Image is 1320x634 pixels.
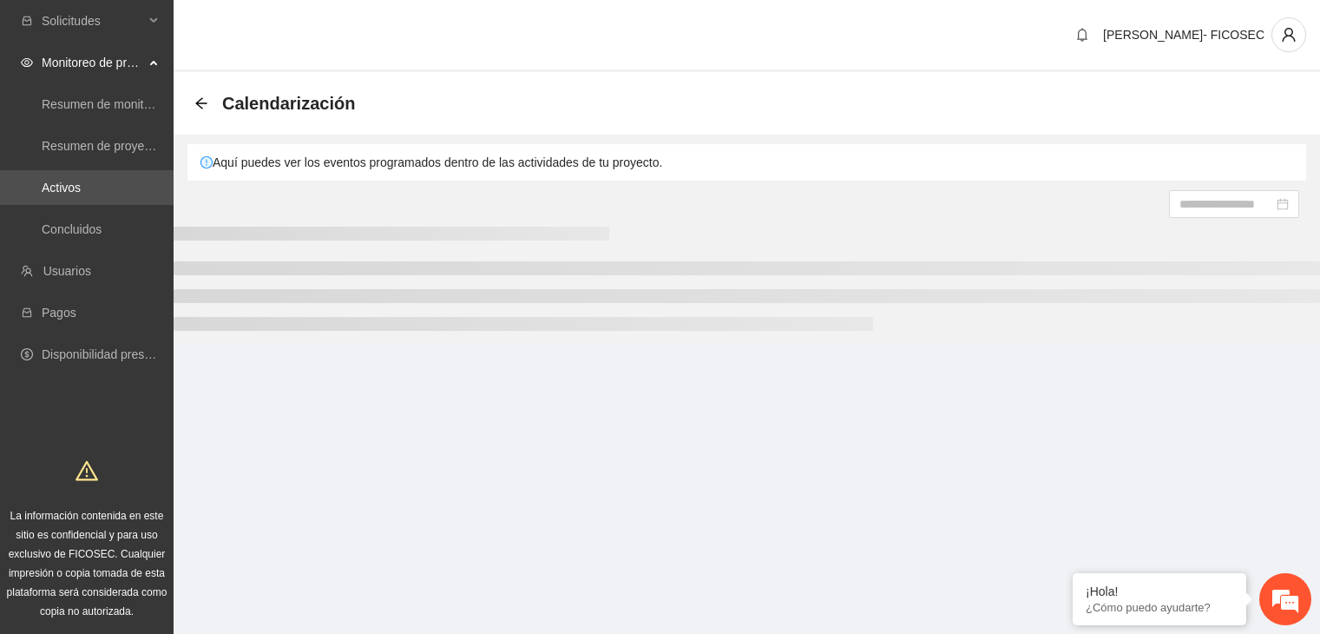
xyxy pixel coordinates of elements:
p: ¿Cómo puedo ayudarte? [1086,601,1233,614]
a: Resumen de proyectos aprobados [42,139,227,153]
span: arrow-left [194,96,208,110]
a: Usuarios [43,264,91,278]
div: Back [194,96,208,111]
span: [PERSON_NAME]- FICOSEC [1103,28,1264,42]
span: eye [21,56,33,69]
span: warning [76,459,98,482]
a: Concluidos [42,222,102,236]
button: bell [1068,21,1096,49]
button: user [1271,17,1306,52]
div: Aquí puedes ver los eventos programados dentro de las actividades de tu proyecto. [187,144,1306,181]
span: inbox [21,15,33,27]
span: Monitoreo de proyectos [42,45,144,80]
a: Pagos [42,306,76,320]
span: exclamation-circle [200,156,213,168]
span: user [1272,27,1305,43]
span: Calendarización [222,89,355,117]
div: ¡Hola! [1086,584,1233,598]
a: Activos [42,181,81,195]
a: Disponibilidad presupuestal [42,347,190,361]
span: La información contenida en este sitio es confidencial y para uso exclusivo de FICOSEC. Cualquier... [7,510,167,617]
span: bell [1069,28,1095,42]
span: Solicitudes [42,3,144,38]
a: Resumen de monitoreo [42,97,168,111]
